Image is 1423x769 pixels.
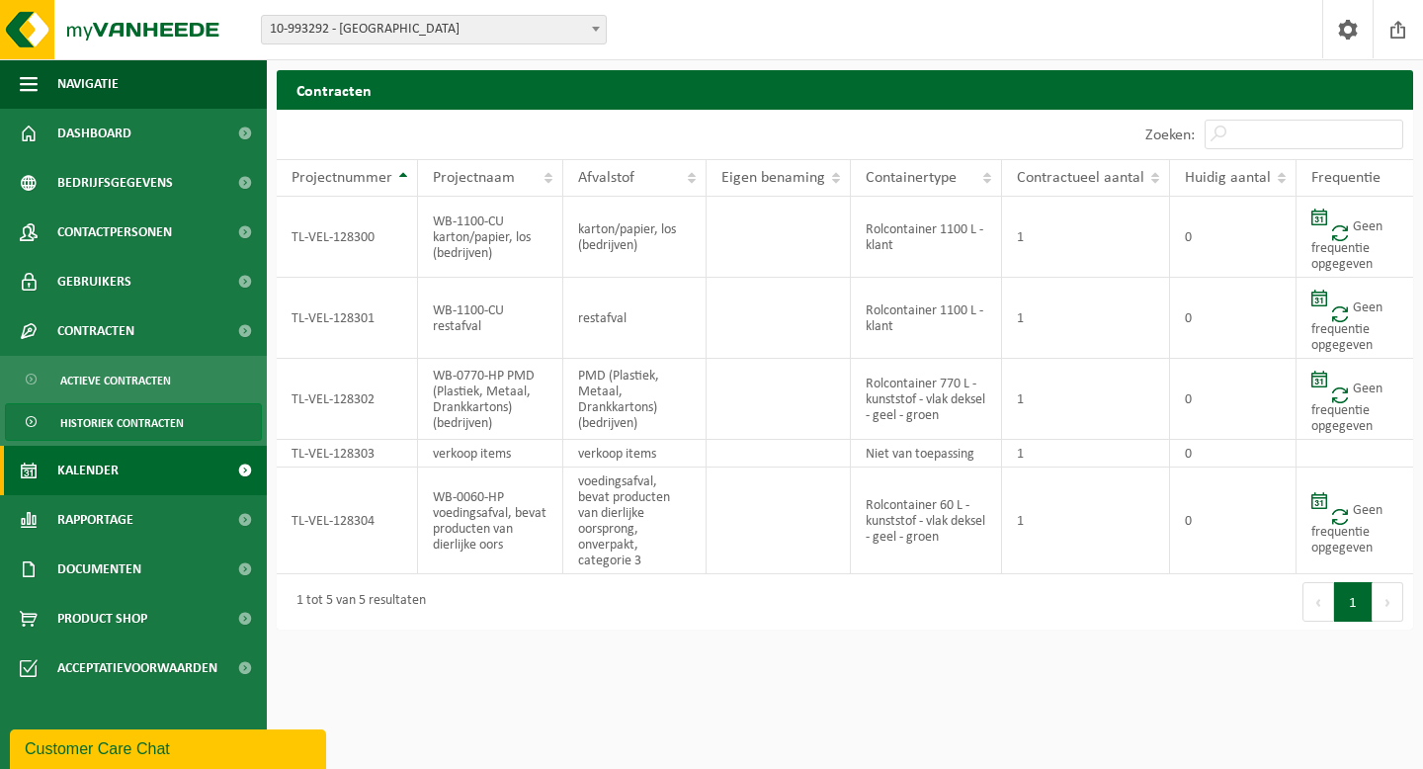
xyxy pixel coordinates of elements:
td: TL-VEL-128304 [277,468,418,574]
span: Contactpersonen [57,208,172,257]
td: restafval [563,278,707,359]
span: Huidig aantal [1185,170,1271,186]
td: Geen frequentie opgegeven [1297,197,1413,278]
span: Dashboard [57,109,131,158]
span: Frequentie [1311,170,1381,186]
span: Bedrijfsgegevens [57,158,173,208]
span: Gebruikers [57,257,131,306]
span: Afvalstof [578,170,634,186]
iframe: chat widget [10,726,330,769]
a: Actieve contracten [5,361,262,398]
span: 10-993292 - VRIJE BASISSCHOOL MOZAÏEK - SINT-KRUIS [261,15,607,44]
td: verkoop items [418,440,563,468]
span: Containertype [866,170,957,186]
td: PMD (Plastiek, Metaal, Drankkartons) (bedrijven) [563,359,707,440]
td: 1 [1002,440,1170,468]
div: 1 tot 5 van 5 resultaten [287,584,426,620]
span: Documenten [57,545,141,594]
td: TL-VEL-128302 [277,359,418,440]
label: Zoeken: [1145,128,1195,143]
td: WB-0770-HP PMD (Plastiek, Metaal, Drankkartons) (bedrijven) [418,359,563,440]
span: Rapportage [57,495,133,545]
span: Product Shop [57,594,147,643]
button: 1 [1334,582,1373,622]
span: Contractueel aantal [1017,170,1144,186]
span: Kalender [57,446,119,495]
td: voedingsafval, bevat producten van dierlijke oorsprong, onverpakt, categorie 3 [563,468,707,574]
span: Projectnummer [292,170,392,186]
span: Navigatie [57,59,119,109]
span: 10-993292 - VRIJE BASISSCHOOL MOZAÏEK - SINT-KRUIS [262,16,606,43]
td: WB-1100-CU restafval [418,278,563,359]
h2: Contracten [277,70,1413,109]
td: WB-0060-HP voedingsafval, bevat producten van dierlijke oors [418,468,563,574]
td: 0 [1170,468,1297,574]
span: Acceptatievoorwaarden [57,643,217,693]
span: Actieve contracten [60,362,171,399]
span: Projectnaam [433,170,515,186]
td: 0 [1170,440,1297,468]
a: Historiek contracten [5,403,262,441]
td: TL-VEL-128301 [277,278,418,359]
span: Contracten [57,306,134,356]
td: Niet van toepassing [851,440,1002,468]
td: 1 [1002,197,1170,278]
span: Eigen benaming [721,170,825,186]
td: Rolcontainer 770 L - kunststof - vlak deksel - geel - groen [851,359,1002,440]
td: Rolcontainer 1100 L - klant [851,278,1002,359]
td: 1 [1002,468,1170,574]
button: Previous [1302,582,1334,622]
td: TL-VEL-128300 [277,197,418,278]
td: 0 [1170,197,1297,278]
td: Geen frequentie opgegeven [1297,359,1413,440]
td: 0 [1170,359,1297,440]
td: Geen frequentie opgegeven [1297,278,1413,359]
td: 1 [1002,359,1170,440]
button: Next [1373,582,1403,622]
td: Rolcontainer 60 L - kunststof - vlak deksel - geel - groen [851,468,1002,574]
td: 0 [1170,278,1297,359]
td: karton/papier, los (bedrijven) [563,197,707,278]
td: verkoop items [563,440,707,468]
td: 1 [1002,278,1170,359]
td: WB-1100-CU karton/papier, los (bedrijven) [418,197,563,278]
td: Rolcontainer 1100 L - klant [851,197,1002,278]
td: TL-VEL-128303 [277,440,418,468]
td: Geen frequentie opgegeven [1297,468,1413,574]
span: Historiek contracten [60,404,184,442]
